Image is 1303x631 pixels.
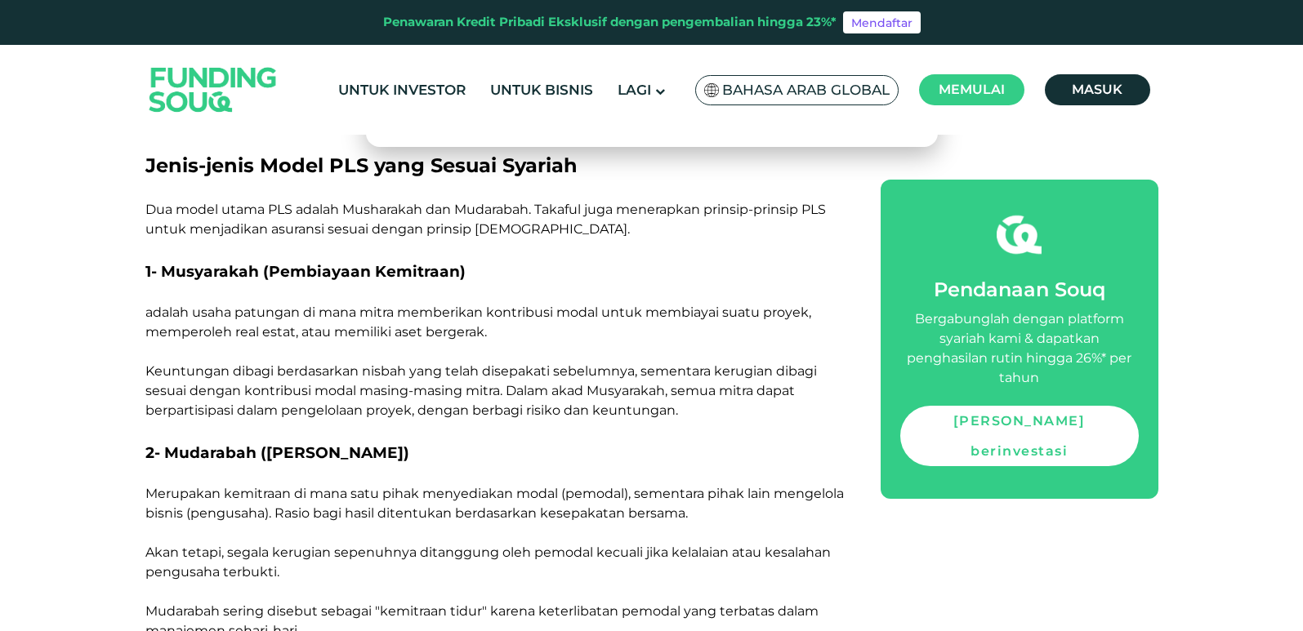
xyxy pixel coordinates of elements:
[145,304,811,340] font: adalah usaha patungan di mana mitra memberikan kontribusi modal untuk membiayai suatu proyek, mem...
[460,262,466,281] font: )
[851,16,913,30] font: Mendaftar
[145,544,831,580] font: Akan tetapi, segala kerugian sepenuhnya ditanggung oleh pemodal kecuali jika kelalaian atau kesal...
[907,311,1131,385] font: Bergabunglah dengan platform syariah kami & dapatkan penghasilan rutin hingga 26%* per tahun
[133,48,293,131] img: Logo
[145,486,844,521] font: Merupakan kemitraan di mana satu pihak menyediakan modal (pemodal), sementara pihak lain mengelol...
[618,82,651,98] font: Lagi
[145,202,826,237] font: Dua model utama PLS adalah Musharakah dan Mudarabah. Takaful juga menerapkan prinsip-prinsip PLS ...
[953,413,1086,459] font: [PERSON_NAME] berinvestasi
[934,278,1105,301] font: Pendanaan Souq
[1072,82,1122,97] font: Masuk
[486,77,597,104] a: Untuk Bisnis
[145,262,460,281] font: 1- Musyarakah (Pembiayaan Kemitraan
[939,82,1005,97] font: Memulai
[334,77,470,104] a: Untuk Investor
[145,363,817,418] font: Keuntungan dibagi berdasarkan nisbah yang telah disepakati sebelumnya, sementara kerugian dibagi ...
[900,406,1139,466] a: [PERSON_NAME] berinvestasi
[404,443,409,462] font: )
[997,212,1042,257] img: fsicon
[145,443,404,462] font: 2- Mudarabah ([PERSON_NAME]
[145,153,578,177] font: Jenis-jenis Model PLS yang Sesuai Syariah
[722,82,890,98] font: Bahasa Arab Global
[383,14,837,29] font: Penawaran Kredit Pribadi Eksklusif dengan pengembalian hingga 23%*
[338,82,466,98] font: Untuk Investor
[843,11,921,34] a: Mendaftar
[704,83,719,97] img: Bendera SA
[1045,74,1150,105] a: Masuk
[490,82,593,98] font: Untuk Bisnis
